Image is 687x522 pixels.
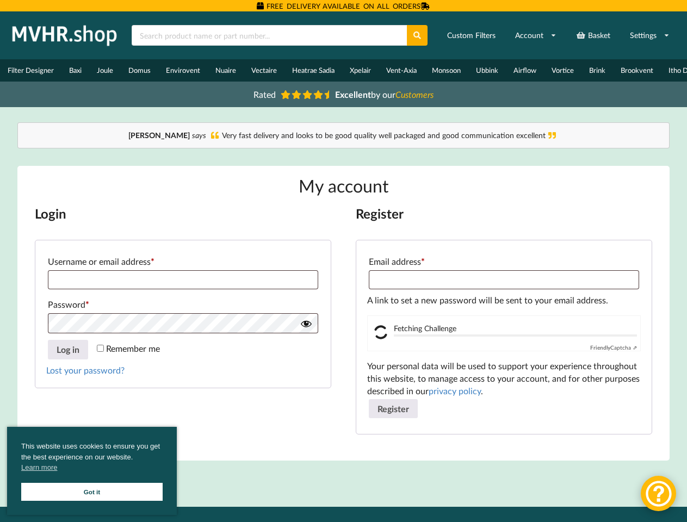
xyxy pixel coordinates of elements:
[367,360,641,397] p: Your personal data will be used to support your experience throughout this website, to manage acc...
[253,89,276,100] span: Rated
[394,324,637,333] span: Fetching Challenge
[367,294,641,307] p: A link to set a new password will be sent to your email address.
[440,26,503,45] a: Custom Filters
[21,441,163,476] span: This website uses cookies to ensure you get the best experience on our website.
[300,318,312,330] button: Hide password
[192,130,206,140] i: says
[506,59,544,82] a: Airflow
[48,340,88,359] button: Log in
[132,25,407,46] input: Search product name or part number...
[35,206,331,222] h2: Login
[89,59,121,82] a: Joule
[208,59,244,82] a: Nuaire
[158,59,208,82] a: Envirovent
[128,130,190,140] b: [PERSON_NAME]
[106,343,160,353] span: Remember me
[569,26,617,45] a: Basket
[121,59,158,82] a: Domus
[590,344,637,351] a: FriendlyCaptcha ⇗
[35,175,653,197] h1: My account
[581,59,613,82] a: Brink
[97,345,104,352] input: Remember me
[244,59,284,82] a: Vectaire
[468,59,506,82] a: Ubbink
[335,89,371,100] b: Excellent
[48,253,318,270] label: Username or email address
[429,386,481,396] a: privacy policy
[8,22,122,49] img: mvhr.shop.png
[379,59,424,82] a: Vent-Axia
[335,89,434,100] span: by our
[369,253,639,270] label: Email address
[395,89,434,100] i: Customers
[21,462,57,473] a: cookies - Learn more
[342,59,379,82] a: Xpelair
[544,59,581,82] a: Vortice
[623,26,677,45] a: Settings
[424,59,468,82] a: Monsoon
[21,483,163,501] a: Got it cookie
[29,130,659,141] div: Very fast delivery and looks to be good quality well packaged and good communication excellent
[508,26,564,45] a: Account
[613,59,661,82] a: Brookvent
[394,334,637,337] progress: 0%
[61,59,89,82] a: Baxi
[48,296,318,313] label: Password
[356,206,652,222] h2: Register
[7,427,177,515] div: cookieconsent
[246,85,442,103] a: Rated Excellentby ourCustomers
[284,59,342,82] a: Heatrae Sadia
[590,344,610,351] b: Friendly
[46,365,125,375] a: Lost your password?
[369,399,418,419] button: Register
